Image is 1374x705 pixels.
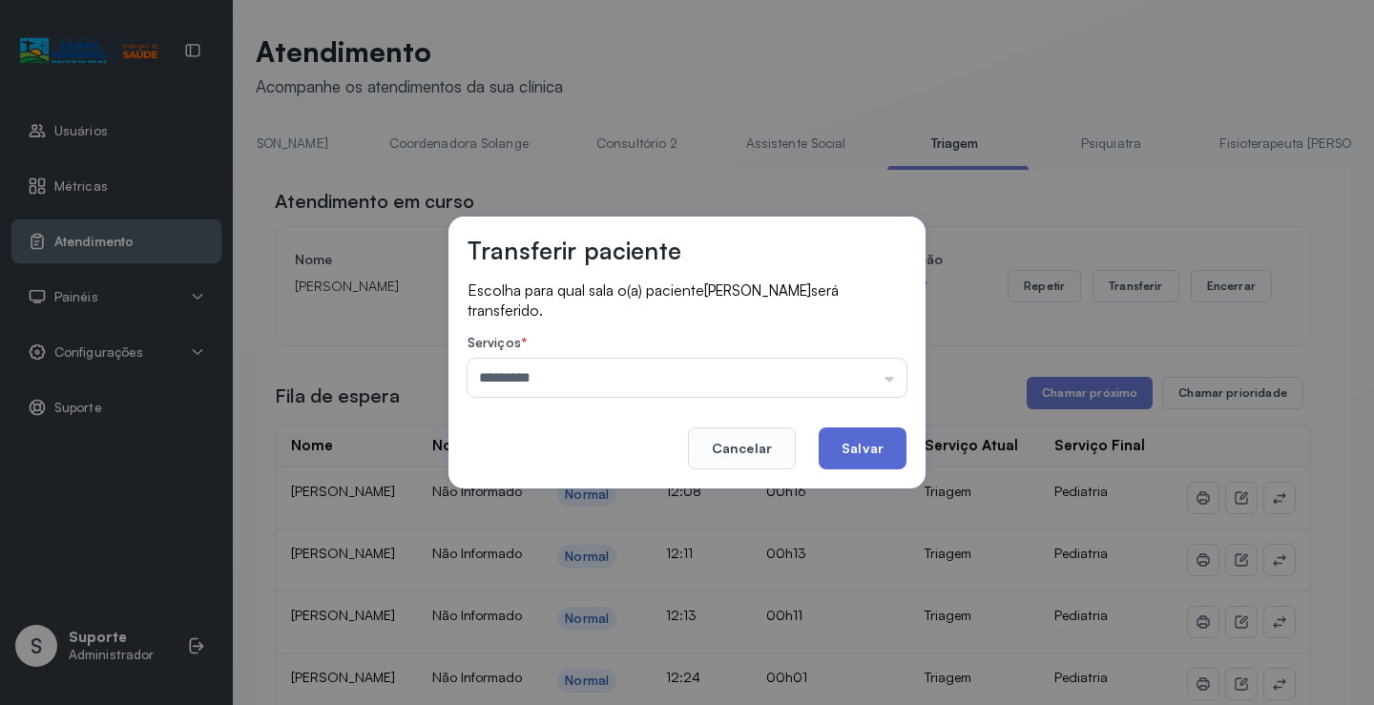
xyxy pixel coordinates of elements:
[468,280,906,320] p: Escolha para qual sala o(a) paciente será transferido.
[468,334,521,350] span: Serviços
[468,236,681,265] h3: Transferir paciente
[688,427,796,469] button: Cancelar
[704,281,811,300] span: [PERSON_NAME]
[819,427,906,469] button: Salvar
